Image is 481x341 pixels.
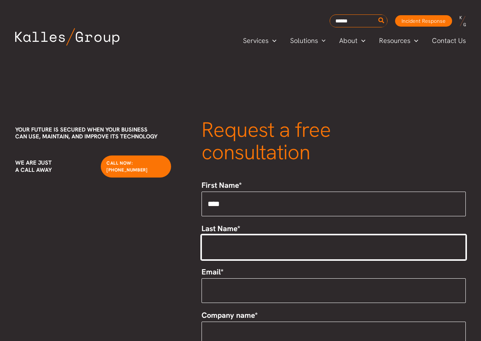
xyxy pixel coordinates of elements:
[101,155,171,178] a: Call Now: [PHONE_NUMBER]
[268,35,276,46] span: Menu Toggle
[318,35,326,46] span: Menu Toggle
[283,35,333,46] a: SolutionsMenu Toggle
[202,310,255,320] span: Company name
[357,35,365,46] span: Menu Toggle
[236,35,283,46] a: ServicesMenu Toggle
[377,15,386,27] button: Search
[202,224,237,233] span: Last Name
[410,35,418,46] span: Menu Toggle
[202,180,239,190] span: First Name
[379,35,410,46] span: Resources
[15,159,52,174] span: We are just a call away
[339,35,357,46] span: About
[243,35,268,46] span: Services
[332,35,372,46] a: AboutMenu Toggle
[202,116,331,166] span: Request a free consultation
[395,15,452,27] a: Incident Response
[290,35,318,46] span: Solutions
[425,35,473,46] a: Contact Us
[15,126,157,141] span: Your future is secured when your business can use, maintain, and improve its technology
[236,34,473,47] nav: Primary Site Navigation
[432,35,466,46] span: Contact Us
[202,267,221,277] span: Email
[106,160,148,173] span: Call Now: [PHONE_NUMBER]
[15,28,119,46] img: Kalles Group
[372,35,425,46] a: ResourcesMenu Toggle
